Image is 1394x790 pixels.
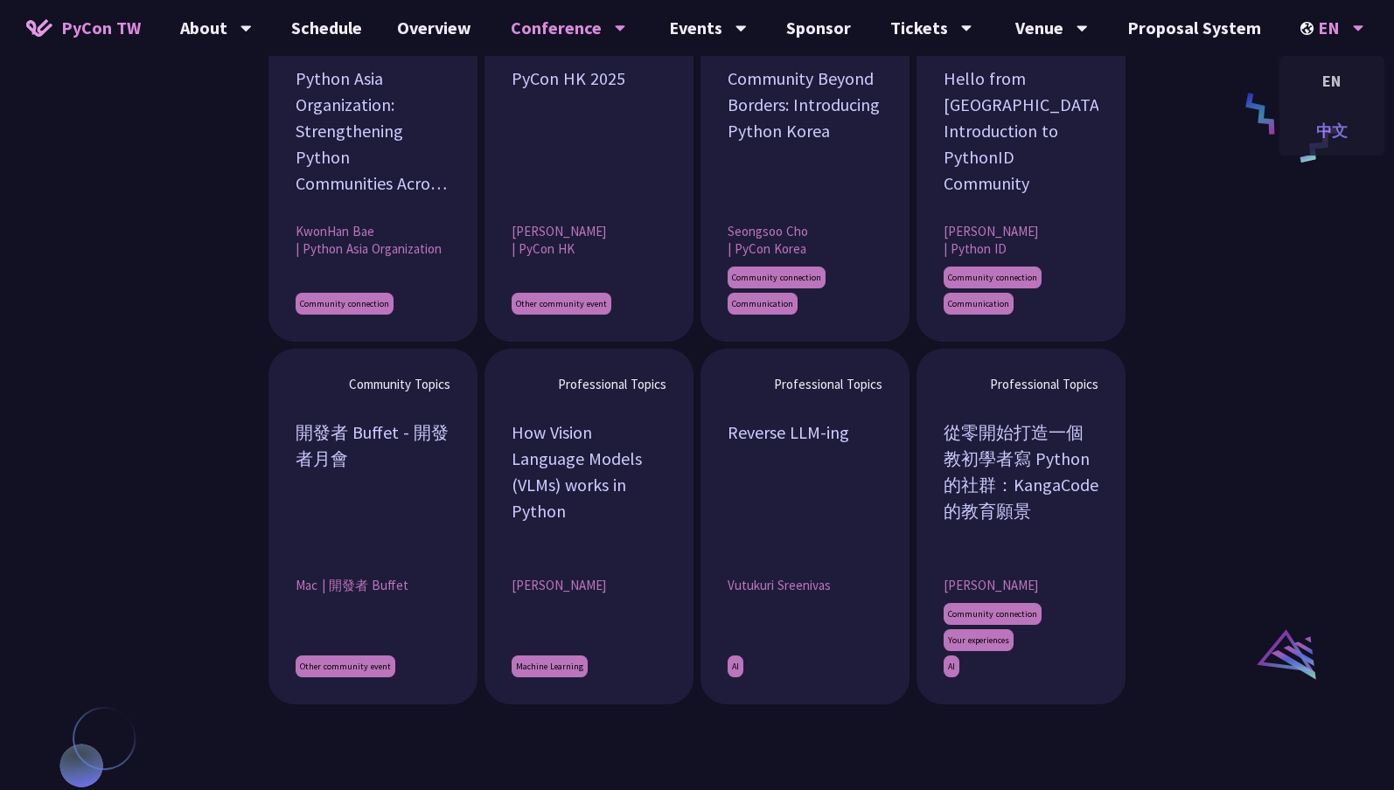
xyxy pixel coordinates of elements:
[728,293,798,315] span: Communication
[1300,22,1318,35] img: Locale Icon
[944,293,1014,315] span: Communication
[728,66,882,197] div: Community Beyond Borders: Introducing Python Korea
[512,66,666,197] div: PyCon HK 2025
[296,376,450,393] div: Community Topics
[512,293,611,315] span: Other community event
[944,603,1042,625] span: Community connection
[728,240,806,258] span: | PyCon Korea
[728,376,882,393] div: Professional Topics
[322,577,408,594] span: | 開發者 Buffet
[944,267,1042,288] span: Community connection
[944,577,1038,594] span: [PERSON_NAME]
[512,240,575,258] span: | PyCon HK
[1279,110,1384,151] div: 中文
[728,267,826,288] span: Community connection
[944,66,1098,197] div: Hello from [GEOGRAPHIC_DATA]! Introduction to PythonID Community
[728,223,808,240] span: Seongsoo Cho
[296,293,394,315] span: Community connection
[296,419,450,551] div: 開發者 Buffet - 開發者月會
[944,629,1014,651] span: Your experiences
[512,655,588,677] span: Machine Learning
[944,240,1007,258] span: | Python ID
[296,655,395,677] span: Other community event
[512,577,606,594] span: [PERSON_NAME]
[61,15,141,41] span: PyCon TW
[296,240,442,258] span: | Python Asia Organization
[296,66,450,197] div: Python Asia Organization: Strengthening Python Communities Across [GEOGRAPHIC_DATA]
[9,6,158,50] a: PyCon TW
[512,223,606,240] span: [PERSON_NAME]
[944,419,1098,551] div: 從零開始打造一個教初學者寫 Python 的社群：KangaCode 的教育願景
[296,577,317,594] span: Mac
[944,655,959,677] span: AI
[944,223,1038,240] span: [PERSON_NAME]
[728,655,743,677] span: AI
[728,419,882,551] div: Reverse LLM-ing
[296,223,374,240] span: KwonHan Bae
[512,419,666,551] div: How Vision Language Models (VLMs) works in Python
[1279,60,1384,101] div: EN
[26,19,52,37] img: Home icon of PyCon TW 2025
[512,376,666,393] div: Professional Topics
[728,577,831,594] span: Vutukuri Sreenivas
[944,376,1098,393] div: Professional Topics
